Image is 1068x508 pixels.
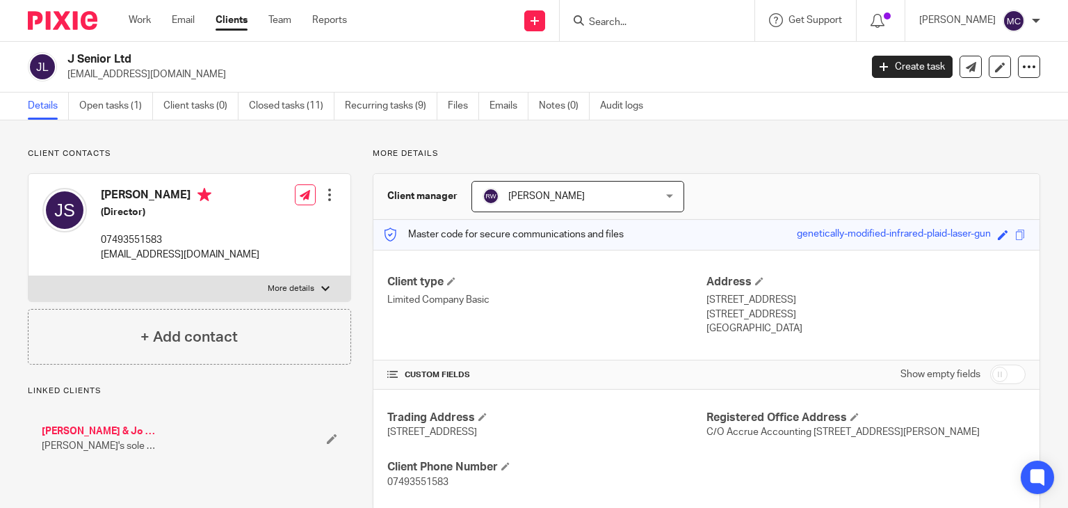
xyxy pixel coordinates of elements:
h4: Trading Address [387,411,706,425]
i: Primary [197,188,211,202]
img: svg%3E [28,52,57,81]
h4: Client Phone Number [387,460,706,475]
h4: CUSTOM FIELDS [387,370,706,381]
a: Notes (0) [539,93,590,120]
a: Files [448,93,479,120]
a: Recurring tasks (9) [345,93,437,120]
h4: [PERSON_NAME] [101,188,259,205]
p: Limited Company Basic [387,293,706,307]
h2: J Senior Ltd [67,52,695,67]
a: Clients [216,13,248,27]
a: Closed tasks (11) [249,93,334,120]
a: Team [268,13,291,27]
a: Reports [312,13,347,27]
p: [EMAIL_ADDRESS][DOMAIN_NAME] [101,248,259,262]
p: [GEOGRAPHIC_DATA] [706,322,1026,335]
a: Work [129,13,151,27]
p: More details [373,148,1040,159]
label: Show empty fields [900,367,980,381]
h4: + Add contact [140,326,238,348]
img: svg%3E [483,188,499,205]
img: svg%3E [42,188,87,232]
a: Create task [872,56,953,78]
p: [STREET_ADDRESS] [706,293,1026,307]
span: [STREET_ADDRESS] [387,427,477,437]
h5: (Director) [101,205,259,219]
a: Emails [489,93,528,120]
span: [PERSON_NAME]'s sole company [42,439,160,453]
a: Audit logs [600,93,654,120]
p: [STREET_ADDRESS] [706,308,1026,322]
h4: Registered Office Address [706,411,1026,425]
a: Details [28,93,69,120]
p: Client contacts [28,148,351,159]
a: [PERSON_NAME] & Jo Limited [42,424,160,438]
h4: Address [706,275,1026,289]
span: C/O Accrue Accounting [STREET_ADDRESS][PERSON_NAME] [706,427,980,437]
p: Master code for secure communications and files [384,228,624,241]
h3: Client manager [387,189,458,203]
input: Search [588,17,713,29]
p: [EMAIL_ADDRESS][DOMAIN_NAME] [67,68,851,81]
p: 07493551583 [101,233,259,247]
span: Get Support [788,15,842,25]
p: [PERSON_NAME] [919,13,996,27]
div: genetically-modified-infrared-plaid-laser-gun [797,227,991,243]
img: Pixie [28,11,97,30]
a: Client tasks (0) [163,93,238,120]
span: 07493551583 [387,477,448,487]
p: Linked clients [28,386,351,397]
img: svg%3E [1003,10,1025,32]
a: Email [172,13,195,27]
h4: Client type [387,275,706,289]
span: [PERSON_NAME] [508,191,585,201]
a: Open tasks (1) [79,93,153,120]
p: More details [268,283,314,294]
